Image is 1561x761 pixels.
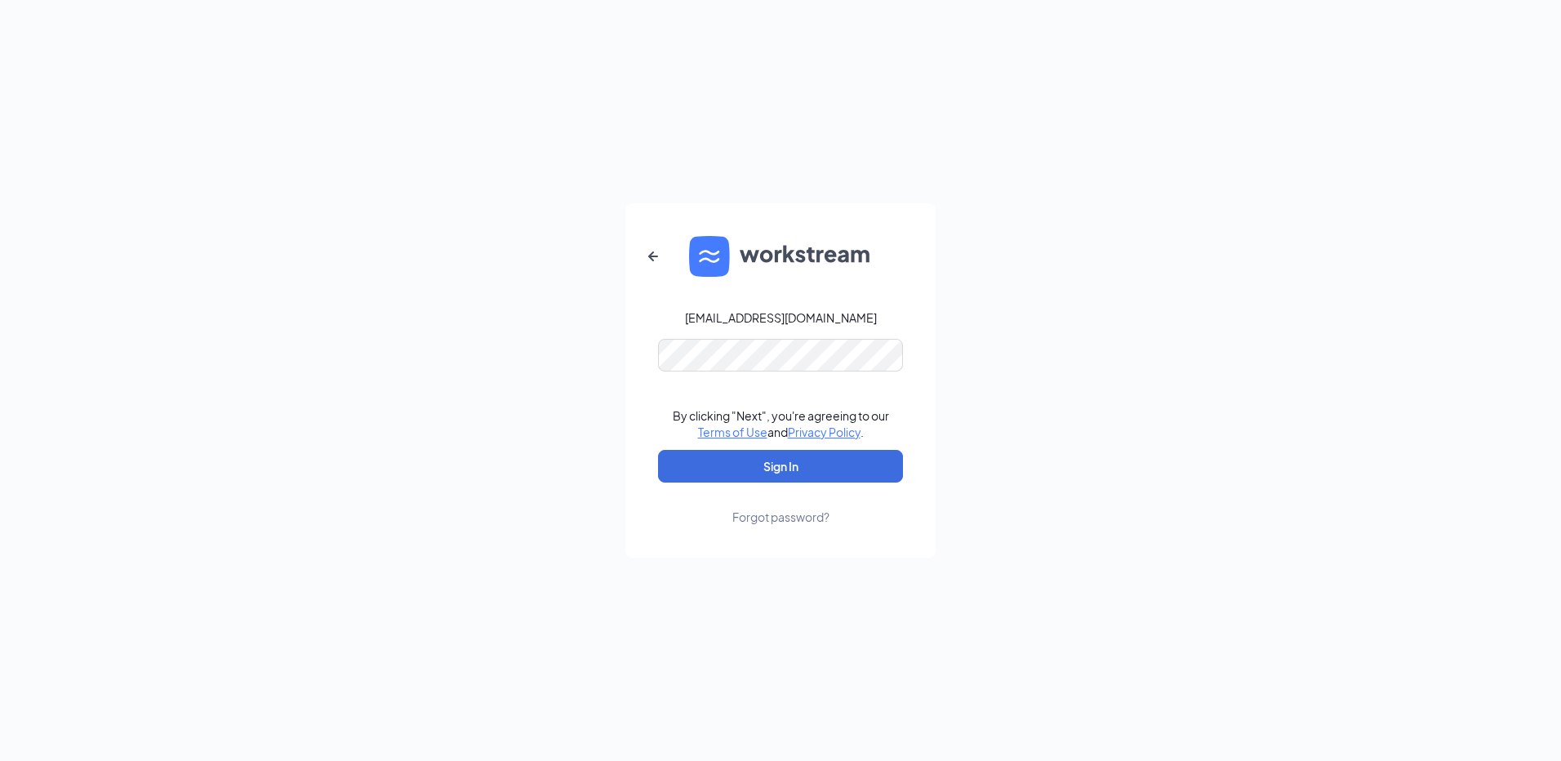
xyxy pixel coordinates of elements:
[732,483,829,525] a: Forgot password?
[732,509,829,525] div: Forgot password?
[698,425,767,439] a: Terms of Use
[673,407,889,440] div: By clicking "Next", you're agreeing to our and .
[643,247,663,266] svg: ArrowLeftNew
[788,425,861,439] a: Privacy Policy
[685,309,877,326] div: [EMAIL_ADDRESS][DOMAIN_NAME]
[634,237,673,276] button: ArrowLeftNew
[689,236,872,277] img: WS logo and Workstream text
[658,450,903,483] button: Sign In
